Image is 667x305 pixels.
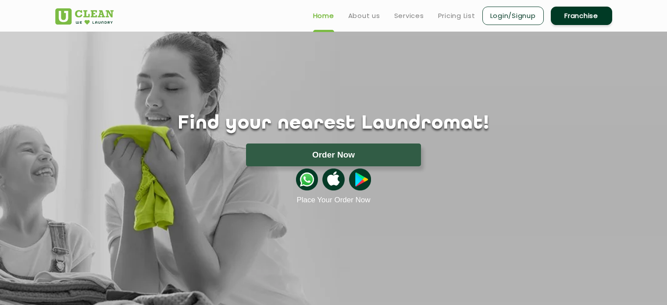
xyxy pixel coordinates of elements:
img: apple-icon.png [322,169,344,190]
a: Pricing List [438,11,475,21]
h1: Find your nearest Laundromat! [49,113,619,135]
a: Login/Signup [482,7,544,25]
img: UClean Laundry and Dry Cleaning [55,8,114,25]
a: Franchise [551,7,612,25]
a: Services [394,11,424,21]
a: About us [348,11,380,21]
a: Place Your Order Now [296,196,370,205]
a: Home [313,11,334,21]
button: Order Now [246,144,421,166]
img: playstoreicon.png [349,169,371,190]
img: whatsappicon.png [296,169,318,190]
